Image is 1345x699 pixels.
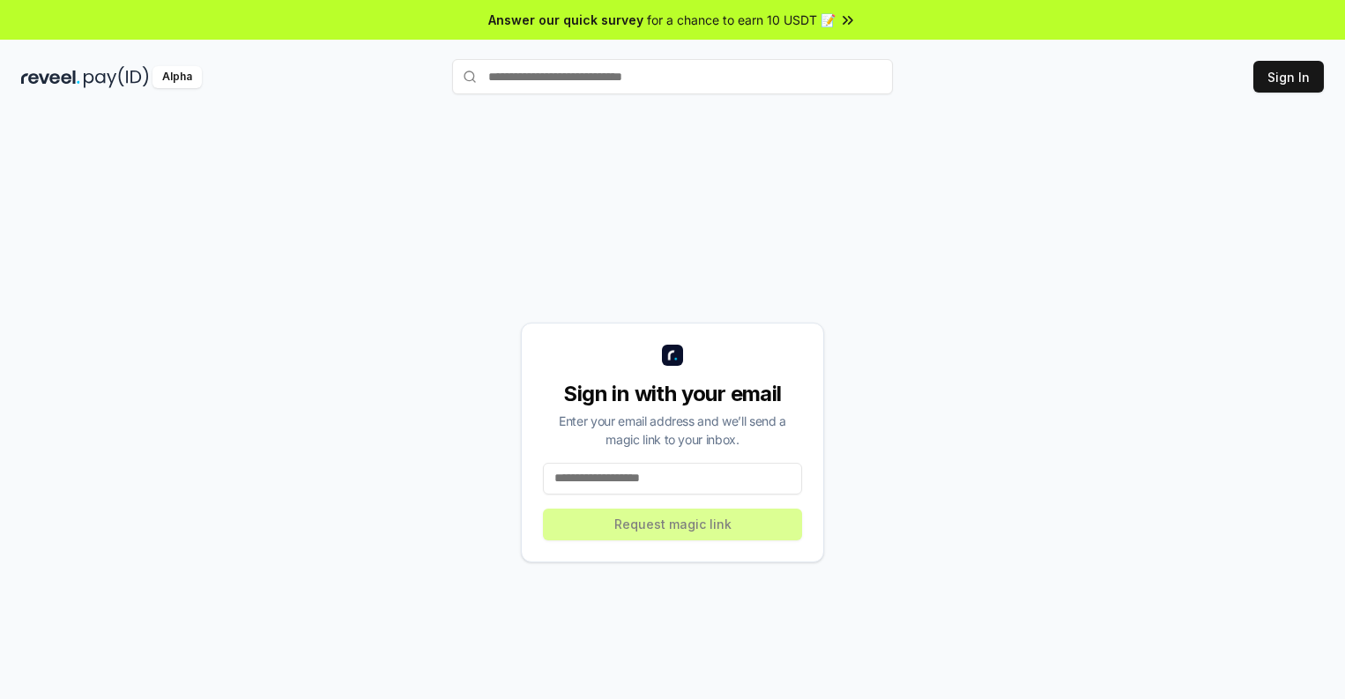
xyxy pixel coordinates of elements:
[84,66,149,88] img: pay_id
[543,380,802,408] div: Sign in with your email
[543,412,802,449] div: Enter your email address and we’ll send a magic link to your inbox.
[1253,61,1324,93] button: Sign In
[488,11,643,29] span: Answer our quick survey
[152,66,202,88] div: Alpha
[662,345,683,366] img: logo_small
[647,11,836,29] span: for a chance to earn 10 USDT 📝
[21,66,80,88] img: reveel_dark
